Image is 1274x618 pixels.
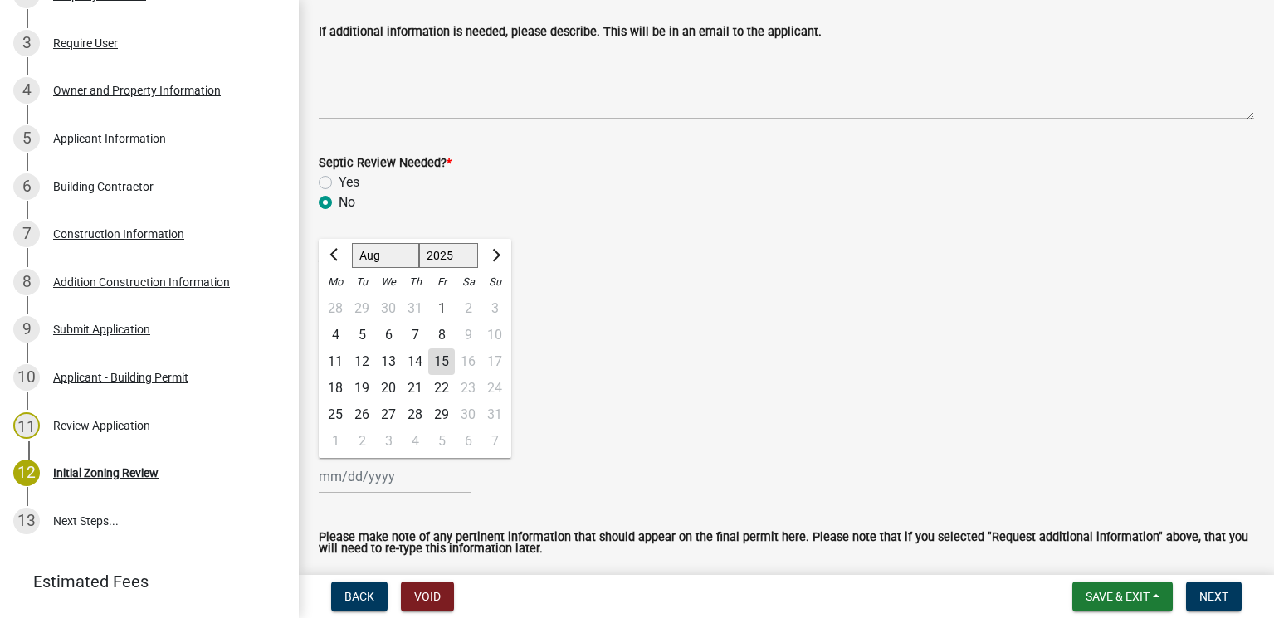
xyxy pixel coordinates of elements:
[375,269,402,295] div: We
[53,85,221,96] div: Owner and Property Information
[375,322,402,348] div: 6
[13,364,40,391] div: 10
[402,322,428,348] div: 7
[349,269,375,295] div: Tu
[428,428,455,455] div: Friday, September 5, 2025
[322,375,349,401] div: Monday, August 18, 2025
[322,401,349,428] div: Monday, August 25, 2025
[1199,590,1228,603] span: Next
[375,348,402,375] div: 13
[402,401,428,428] div: Thursday, August 28, 2025
[13,30,40,56] div: 3
[331,582,388,611] button: Back
[402,295,428,322] div: 31
[485,242,505,269] button: Next month
[319,460,471,494] input: mm/dd/yyyy
[53,181,154,192] div: Building Contractor
[349,348,375,375] div: Tuesday, August 12, 2025
[375,348,402,375] div: Wednesday, August 13, 2025
[13,412,40,439] div: 11
[339,192,355,212] label: No
[375,401,402,428] div: 27
[1186,582,1242,611] button: Next
[481,269,508,295] div: Su
[322,322,349,348] div: Monday, August 4, 2025
[455,269,481,295] div: Sa
[402,269,428,295] div: Th
[13,565,272,598] a: Estimated Fees
[428,348,455,375] div: Friday, August 15, 2025
[428,322,455,348] div: Friday, August 8, 2025
[375,401,402,428] div: Wednesday, August 27, 2025
[402,428,428,455] div: 4
[349,322,375,348] div: 5
[402,401,428,428] div: 28
[402,375,428,401] div: Thursday, August 21, 2025
[322,295,349,322] div: Monday, July 28, 2025
[322,348,349,375] div: 11
[13,77,40,104] div: 4
[349,375,375,401] div: Tuesday, August 19, 2025
[13,125,40,152] div: 5
[352,243,419,268] select: Select month
[1086,590,1150,603] span: Save & Exit
[375,322,402,348] div: Wednesday, August 6, 2025
[53,324,150,335] div: Submit Application
[428,375,455,401] div: 22
[402,295,428,322] div: Thursday, July 31, 2025
[13,269,40,295] div: 8
[13,316,40,343] div: 9
[322,428,349,455] div: Monday, September 1, 2025
[53,276,230,288] div: Addition Construction Information
[349,295,375,322] div: 29
[349,375,375,401] div: 19
[428,401,455,428] div: Friday, August 29, 2025
[322,322,349,348] div: 4
[349,401,375,428] div: Tuesday, August 26, 2025
[349,295,375,322] div: Tuesday, July 29, 2025
[325,242,345,269] button: Previous month
[402,428,428,455] div: Thursday, September 4, 2025
[319,532,1254,556] label: Please make note of any pertinent information that should appear on the final permit here. Please...
[428,348,455,375] div: 15
[349,322,375,348] div: Tuesday, August 5, 2025
[13,173,40,200] div: 6
[322,269,349,295] div: Mo
[375,295,402,322] div: Wednesday, July 30, 2025
[53,133,166,144] div: Applicant Information
[322,375,349,401] div: 18
[319,27,822,38] label: If additional information is needed, please describe. This will be in an email to the applicant.
[402,375,428,401] div: 21
[375,375,402,401] div: Wednesday, August 20, 2025
[53,467,159,479] div: Initial Zoning Review
[13,221,40,247] div: 7
[349,428,375,455] div: 2
[375,428,402,455] div: Wednesday, September 3, 2025
[322,295,349,322] div: 28
[322,428,349,455] div: 1
[1072,582,1173,611] button: Save & Exit
[419,243,479,268] select: Select year
[428,401,455,428] div: 29
[53,228,184,240] div: Construction Information
[344,590,374,603] span: Back
[349,401,375,428] div: 26
[375,375,402,401] div: 20
[428,295,455,322] div: Friday, August 1, 2025
[401,582,454,611] button: Void
[428,428,455,455] div: 5
[322,401,349,428] div: 25
[428,375,455,401] div: Friday, August 22, 2025
[349,348,375,375] div: 12
[375,428,402,455] div: 3
[402,348,428,375] div: Thursday, August 14, 2025
[375,295,402,322] div: 30
[339,173,359,192] label: Yes
[322,348,349,375] div: Monday, August 11, 2025
[53,420,150,431] div: Review Application
[13,508,40,534] div: 13
[428,295,455,322] div: 1
[53,37,118,49] div: Require User
[53,372,188,383] div: Applicant - Building Permit
[428,322,455,348] div: 8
